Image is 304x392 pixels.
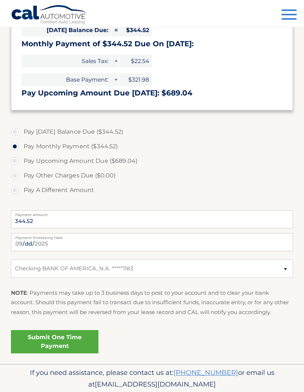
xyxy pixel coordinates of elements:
[112,73,119,86] span: +
[11,183,293,197] label: Pay A Different Amount
[22,73,111,86] span: Base Payment:
[11,367,293,390] p: If you need assistance, please contact us at: or email us at
[174,368,238,377] a: [PHONE_NUMBER]
[11,233,293,239] label: Payment Processing Date
[22,24,111,36] span: [DATE] Balance Due:
[11,125,293,139] label: Pay [DATE] Balance Due ($344.52)
[11,139,293,154] label: Pay Monthly Payment ($344.52)
[11,210,293,216] label: Payment Amount
[11,288,293,317] p: : Payments may take up to 3 business days to post to your account and to clear your bank account....
[11,154,293,168] label: Pay Upcoming Amount Due ($689.04)
[281,9,297,21] button: Menu
[11,210,293,228] input: Payment Amount
[22,55,111,67] span: Sales Tax:
[119,55,152,67] span: $22.54
[95,380,216,388] span: [EMAIL_ADDRESS][DOMAIN_NAME]
[119,24,152,36] span: $344.52
[11,5,87,26] a: Cal Automotive
[22,39,282,48] h3: Monthly Payment of $344.52 Due On [DATE]:
[112,24,119,36] span: =
[11,330,98,353] a: Submit One Time Payment
[11,289,27,296] strong: NOTE
[112,55,119,67] span: +
[11,233,293,251] input: Payment Date
[11,168,293,183] label: Pay Other Charges Due ($0.00)
[22,89,282,98] h3: Pay Upcoming Amount Due [DATE]: $689.04
[119,73,152,86] span: $321.98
